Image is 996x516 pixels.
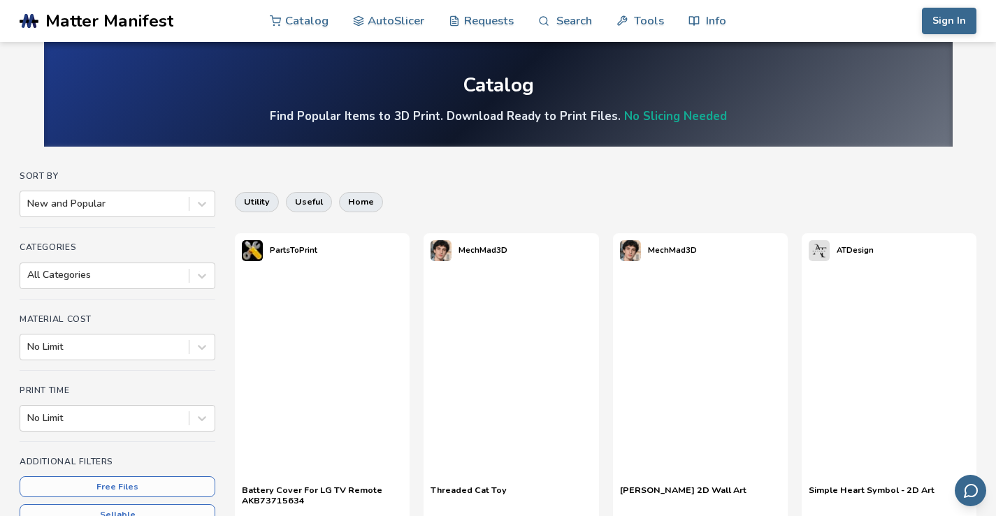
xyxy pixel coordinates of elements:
[648,243,697,258] p: MechMad3D
[459,243,507,258] p: MechMad3D
[922,8,976,34] button: Sign In
[270,108,727,124] h4: Find Popular Items to 3D Print. Download Ready to Print Files.
[20,242,215,252] h4: Categories
[802,233,881,268] a: ATDesign's profileATDesign
[431,240,452,261] img: MechMad3D's profile
[20,171,215,181] h4: Sort By
[45,11,173,31] span: Matter Manifest
[27,270,30,281] input: All Categories
[20,314,215,324] h4: Material Cost
[620,240,641,261] img: MechMad3D's profile
[613,233,704,268] a: MechMad3D's profileMechMad3D
[20,457,215,466] h4: Additional Filters
[20,385,215,395] h4: Print Time
[27,341,30,353] input: No Limit
[235,233,324,268] a: PartsToPrint's profilePartsToPrint
[620,485,746,506] a: [PERSON_NAME] 2D Wall Art
[242,485,403,506] a: Battery Cover For LG TV Remote AKB73715634
[955,475,986,506] button: Send feedback via email
[286,192,332,212] button: useful
[339,192,383,212] button: home
[27,198,30,209] input: New and Popular
[235,192,279,212] button: utility
[837,243,874,258] p: ATDesign
[27,413,30,424] input: No Limit
[242,240,263,261] img: PartsToPrint's profile
[624,108,727,124] a: No Slicing Needed
[463,75,534,96] div: Catalog
[270,243,317,258] p: PartsToPrint
[424,233,514,268] a: MechMad3D's profileMechMad3D
[809,485,934,506] a: Simple Heart Symbol - 2D Art
[20,476,215,497] button: Free Files
[809,240,830,261] img: ATDesign's profile
[431,485,507,506] a: Threaded Cat Toy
